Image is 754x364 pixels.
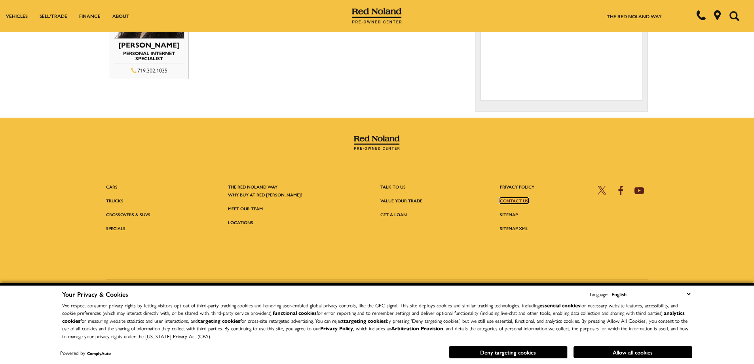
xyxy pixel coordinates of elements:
[106,198,123,204] a: Trucks
[228,184,277,190] a: The Red Noland Way
[380,212,407,217] a: Get A Loan
[449,346,568,358] button: Deny targeting cookies
[87,351,111,356] a: ComplyAuto
[114,41,184,49] h3: [PERSON_NAME]
[60,351,111,356] div: Powered by
[106,212,150,217] a: Crossovers & SUVs
[106,225,125,231] a: Specials
[500,198,528,204] a: Contact Us
[352,8,402,24] img: Red Noland Pre-Owned
[574,346,692,358] button: Allow all cookies
[607,13,662,20] a: The Red Noland Way
[726,0,742,31] button: Open the search field
[539,301,580,309] strong: essential cookies
[610,290,692,299] select: Language Select
[106,184,118,190] a: Cars
[62,290,128,299] span: Your Privacy & Cookies
[62,309,685,324] strong: analytics cookies
[613,183,629,198] a: Open Facebook in a new window
[62,301,692,340] p: We respect consumer privacy rights by letting visitors opt out of third-party tracking cookies an...
[485,35,639,94] iframe: Dealer location map
[631,183,647,198] a: Open Youtube-play in a new window
[354,135,400,150] img: Red Noland Pre-Owned
[500,212,518,217] a: Sitemap
[320,324,353,332] a: Privacy Policy
[344,317,386,324] strong: targeting cookies
[380,184,406,190] a: Talk to Us
[273,309,317,316] strong: functional cookies
[391,324,443,332] strong: Arbitration Provision
[500,184,534,190] a: Privacy Policy
[352,11,402,19] a: Red Noland Pre-Owned
[380,198,422,204] a: Value Your Trade
[114,51,184,63] h4: Personal Internet Specialist
[590,292,608,297] div: Language:
[228,206,263,212] a: Meet Our Team
[500,225,528,231] a: Sitemap XML
[114,65,184,75] div: 719.302.1035
[228,219,253,225] a: Locations
[594,182,610,198] a: Open Twitter in a new window
[228,192,302,198] a: Why Buy at Red [PERSON_NAME]?
[198,317,240,324] strong: targeting cookies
